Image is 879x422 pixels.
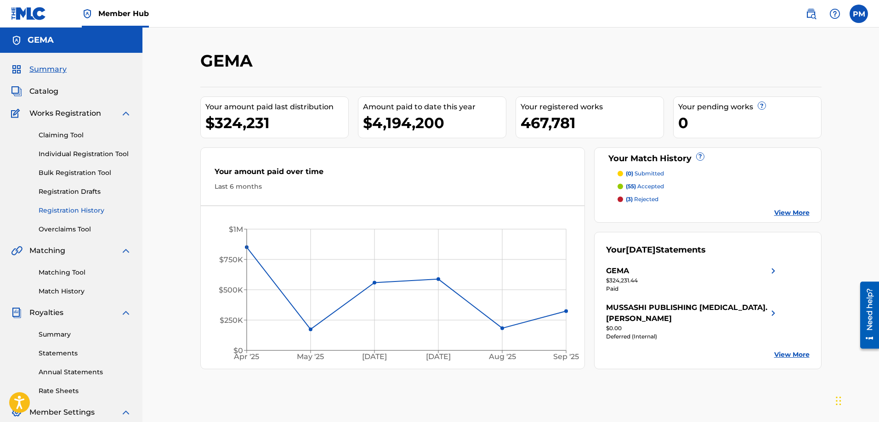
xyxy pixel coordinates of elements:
div: $0.00 [606,324,779,332]
img: Royalties [11,307,22,318]
a: Individual Registration Tool [39,149,131,159]
img: Summary [11,64,22,75]
tspan: May '25 [297,353,324,361]
tspan: $500K [219,286,243,294]
a: (55) accepted [618,182,810,191]
h2: GEMA [200,51,257,71]
span: Summary [29,64,67,75]
tspan: $1M [229,225,243,234]
a: Summary [39,330,131,339]
div: $324,231 [205,113,348,133]
tspan: $250K [220,316,243,325]
a: View More [774,208,810,218]
span: ? [758,102,766,109]
span: Catalog [29,86,58,97]
div: GEMA [606,265,629,276]
div: Your amount paid over time [215,166,571,182]
a: SummarySummary [11,64,67,75]
a: (0) submitted [618,169,810,178]
img: Matching [11,245,23,256]
a: Matching Tool [39,268,131,277]
img: expand [120,307,131,318]
p: submitted [626,169,664,178]
span: Member Settings [29,407,95,418]
a: Registration Drafts [39,187,131,197]
tspan: $750K [219,255,243,264]
a: Annual Statements [39,367,131,377]
img: Catalog [11,86,22,97]
span: (0) [626,170,633,177]
a: Bulk Registration Tool [39,168,131,178]
a: Public Search [802,5,820,23]
span: (3) [626,196,633,203]
a: Match History [39,287,131,296]
span: (55) [626,183,636,190]
img: help [829,8,840,19]
div: Deferred (Internal) [606,332,779,341]
img: expand [120,245,131,256]
a: CatalogCatalog [11,86,58,97]
img: right chevron icon [768,302,779,324]
tspan: Apr '25 [233,353,259,361]
span: Matching [29,245,65,256]
div: Your pending works [678,101,821,113]
span: Member Hub [98,8,149,19]
img: expand [120,407,131,418]
a: (3) rejected [618,195,810,203]
span: Works Registration [29,108,101,119]
iframe: Chat Widget [833,378,879,422]
div: Your Statements [606,244,706,256]
div: Amount paid to date this year [363,101,506,113]
div: Paid [606,285,779,293]
p: rejected [626,195,658,203]
div: Your amount paid last distribution [205,101,348,113]
tspan: Aug '25 [488,353,516,361]
span: Royalties [29,307,63,318]
a: MUSSASHI PUBLISHING [MEDICAL_DATA]. [PERSON_NAME]right chevron icon$0.00Deferred (Internal) [606,302,779,341]
div: 467,781 [521,113,664,133]
div: User Menu [850,5,868,23]
img: search [805,8,817,19]
div: Last 6 months [215,182,571,191]
a: GEMAright chevron icon$324,231.44Paid [606,265,779,293]
div: $4,194,200 [363,113,506,133]
div: Help [826,5,844,23]
img: expand [120,108,131,119]
img: Member Settings [11,407,22,418]
img: MLC Logo [11,7,46,20]
img: right chevron icon [768,265,779,276]
div: $324,231.44 [606,276,779,285]
p: accepted [626,182,664,191]
img: Works Registration [11,108,23,119]
div: MUSSASHI PUBLISHING [MEDICAL_DATA]. [PERSON_NAME] [606,302,768,324]
iframe: Resource Center [853,278,879,352]
h5: GEMA [28,35,54,45]
a: Registration History [39,206,131,215]
div: Ziehen [836,387,841,415]
span: [DATE] [626,245,656,255]
a: Statements [39,349,131,358]
div: Your Match History [606,152,810,165]
div: 0 [678,113,821,133]
a: Overclaims Tool [39,225,131,234]
tspan: [DATE] [426,353,451,361]
a: View More [774,350,810,360]
img: Top Rightsholder [82,8,93,19]
div: Your registered works [521,101,664,113]
tspan: $0 [233,346,243,355]
tspan: Sep '25 [553,353,579,361]
span: ? [697,153,704,160]
a: Claiming Tool [39,130,131,140]
a: Rate Sheets [39,386,131,396]
tspan: [DATE] [362,353,387,361]
img: Accounts [11,35,22,46]
div: Chat-Widget [833,378,879,422]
